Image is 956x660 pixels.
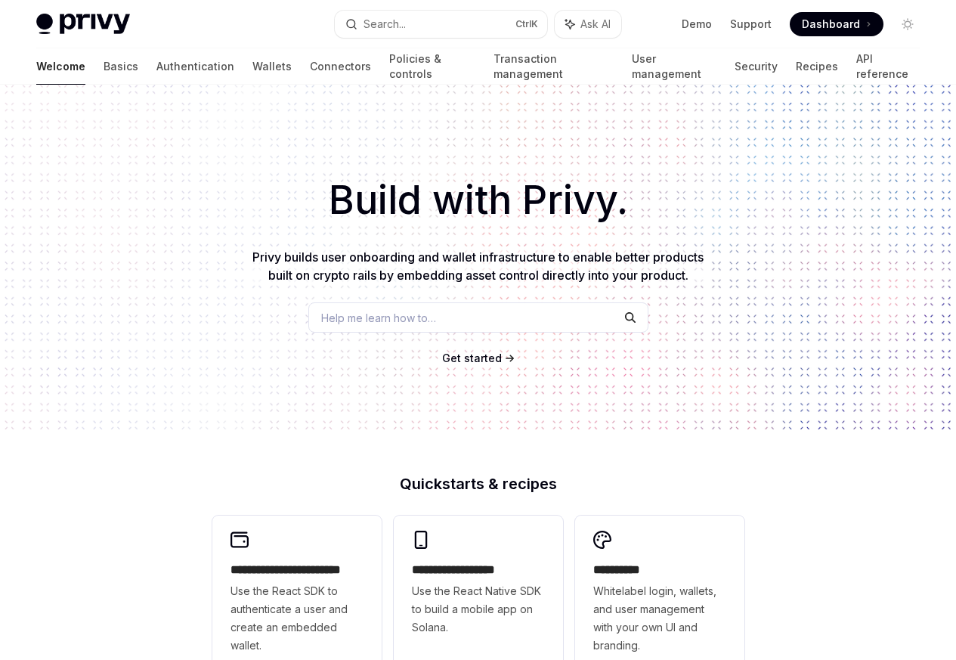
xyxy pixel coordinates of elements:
a: User management [632,48,717,85]
a: API reference [856,48,920,85]
a: Security [735,48,778,85]
span: Use the React SDK to authenticate a user and create an embedded wallet. [230,582,364,655]
a: Support [730,17,772,32]
a: Authentication [156,48,234,85]
span: Dashboard [802,17,860,32]
span: Use the React Native SDK to build a mobile app on Solana. [412,582,545,637]
a: Get started [442,351,502,366]
a: Welcome [36,48,85,85]
span: Whitelabel login, wallets, and user management with your own UI and branding. [593,582,726,655]
div: Search... [364,15,406,33]
span: Ctrl K [515,18,538,30]
span: Help me learn how to… [321,310,436,326]
img: light logo [36,14,130,35]
a: Connectors [310,48,371,85]
button: Toggle dark mode [896,12,920,36]
span: Ask AI [580,17,611,32]
a: Demo [682,17,712,32]
a: Basics [104,48,138,85]
a: Dashboard [790,12,883,36]
a: Recipes [796,48,838,85]
span: Privy builds user onboarding and wallet infrastructure to enable better products built on crypto ... [252,249,704,283]
h1: Build with Privy. [24,171,932,230]
button: Search...CtrlK [335,11,547,38]
a: Wallets [252,48,292,85]
a: Transaction management [493,48,613,85]
a: Policies & controls [389,48,475,85]
h2: Quickstarts & recipes [212,476,744,491]
button: Ask AI [555,11,621,38]
span: Get started [442,352,502,364]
